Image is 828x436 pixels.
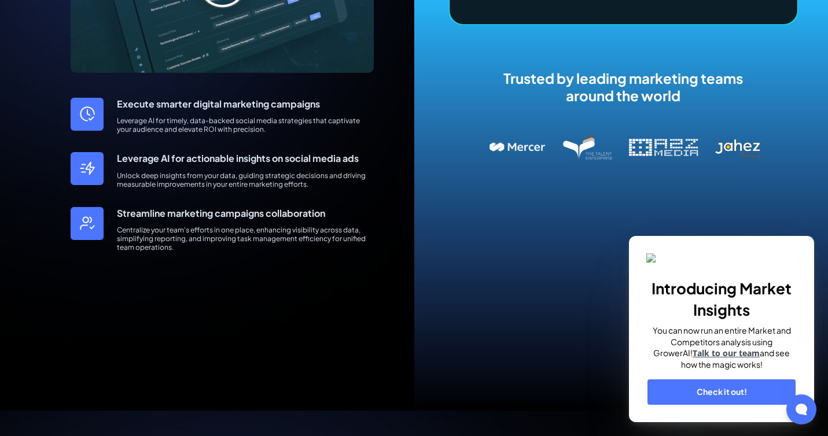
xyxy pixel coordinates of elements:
img: _p793ks5ak-banner [646,253,797,264]
div: Unlock deep insights from your data, guiding strategic decisions and driving measurable improveme... [117,171,374,189]
p: Leverage AI for actionable insights on social media ads [117,152,374,165]
div: Centralize your team's efforts in one place, enhancing visibility across data, simplifying report... [117,226,374,252]
div: Leverage AI for timely, data-backed social media strategies that captivate your audience and elev... [117,116,374,134]
button: close [800,241,809,250]
b: Introducing Market Insights [652,279,792,319]
h2: Trusted by leading marketing teams around the world [490,69,757,104]
a: Talk to our team [693,348,760,359]
p: Streamline marketing campaigns collaboration [117,207,374,220]
p: Execute smarter digital marketing campaigns [117,98,374,110]
a: Check it out! [647,379,796,405]
p: You can now run an entire Market and Competitors analysis using GrowerAI! and see how the magic w... [646,325,797,370]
